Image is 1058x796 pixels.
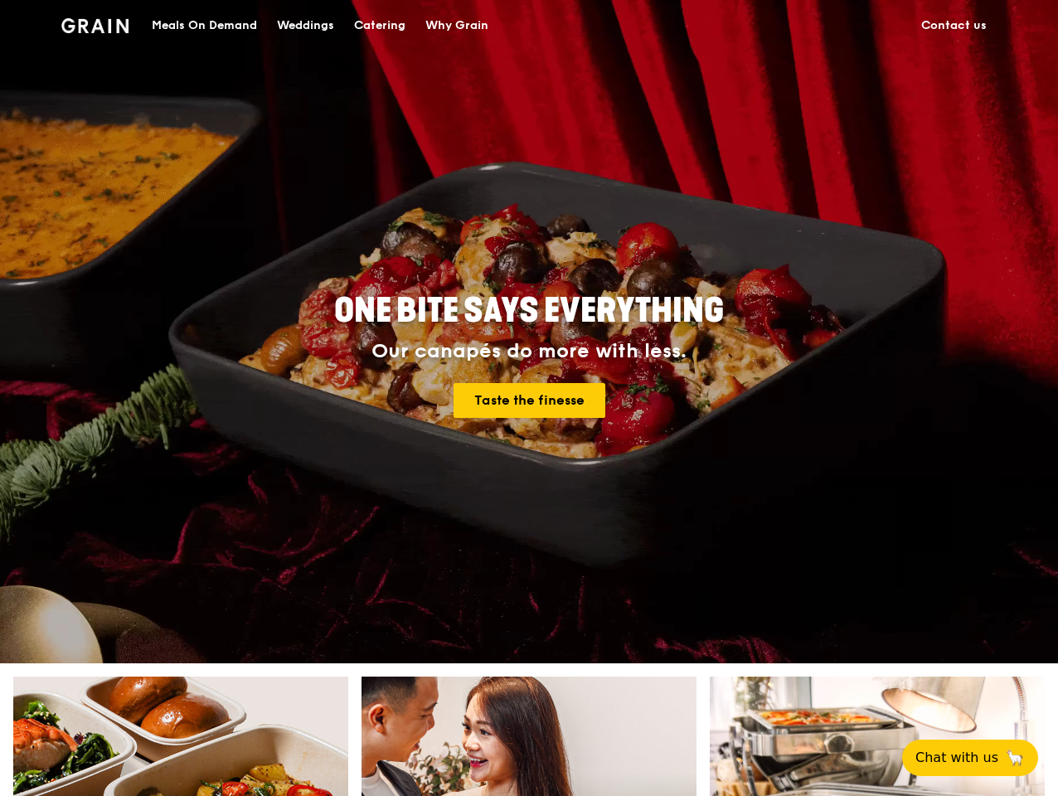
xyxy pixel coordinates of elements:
[902,740,1038,776] button: Chat with us🦙
[915,748,998,768] span: Chat with us
[267,1,344,51] a: Weddings
[354,1,405,51] div: Catering
[911,1,997,51] a: Contact us
[425,1,488,51] div: Why Grain
[454,383,605,418] a: Taste the finesse
[277,1,334,51] div: Weddings
[334,291,724,331] span: ONE BITE SAYS EVERYTHING
[344,1,415,51] a: Catering
[152,1,257,51] div: Meals On Demand
[61,18,129,33] img: Grain
[231,340,827,363] div: Our canapés do more with less.
[415,1,498,51] a: Why Grain
[1005,748,1025,768] span: 🦙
